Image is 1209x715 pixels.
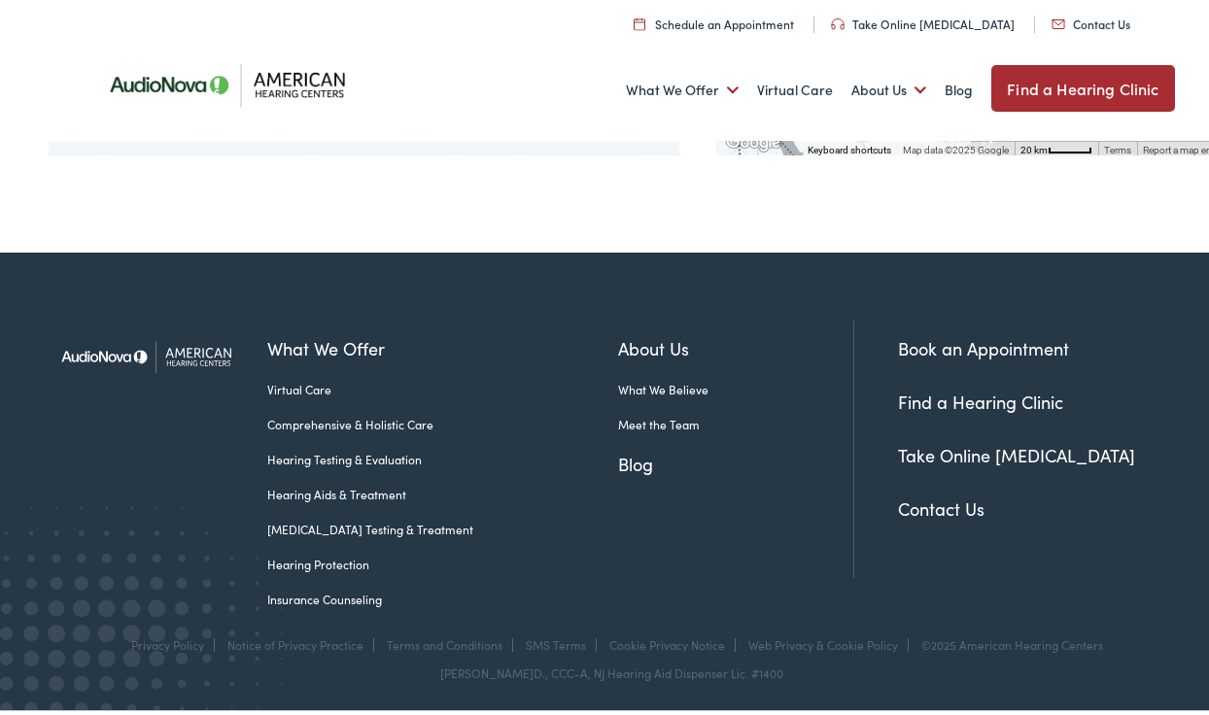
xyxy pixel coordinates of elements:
a: What We Offer [626,51,739,122]
a: Take Online [MEDICAL_DATA] [831,12,1015,28]
a: Schedule an Appointment [634,12,794,28]
button: Map Scale: 20 km per 42 pixels [1015,138,1098,152]
a: Book an Appointment [898,332,1069,357]
a: Web Privacy & Cookie Policy [748,632,898,649]
a: Meet the Team [618,412,853,429]
a: Terms and Conditions [387,632,502,649]
a: [MEDICAL_DATA] Testing & Treatment [267,517,618,534]
img: utility icon [634,14,645,26]
a: Open this area in Google Maps (opens a new window) [721,126,785,152]
a: Cookie Privacy Notice [609,632,725,649]
a: About Us [851,51,926,122]
a: Contact Us [898,493,984,517]
a: Virtual Care [267,377,618,394]
a: Virtual Care [757,51,833,122]
div: ©2025 American Hearing Centers [912,634,1103,648]
img: American Hearing Centers [49,317,253,389]
a: Find a Hearing Clinic [991,61,1174,108]
div: [PERSON_NAME]D., CCC-A, NJ Hearing Aid Dispenser Lic. #1400 [49,663,1174,676]
a: SMS Terms [526,632,586,649]
a: Blog [618,447,853,473]
img: Google [721,126,785,152]
a: Find a Hearing Clinic [898,386,1063,410]
img: utility icon [831,15,845,26]
a: What We Offer [267,331,618,357]
a: Contact Us [1052,12,1130,28]
button: Keyboard shortcuts [808,140,891,153]
a: Terms (opens in new tab) [1104,141,1131,152]
a: Comprehensive & Holistic Care [267,412,618,429]
a: Insurance Counseling [267,587,618,604]
a: Notice of Privacy Practice [227,632,363,649]
a: Take Online [MEDICAL_DATA] [898,439,1135,463]
span: 20 km [1020,141,1048,152]
a: What We Believe [618,377,853,394]
a: Privacy Policy [131,632,204,649]
a: About Us [618,331,853,357]
a: Hearing Testing & Evaluation [267,447,618,464]
span: Map data ©2025 Google [903,141,1009,152]
a: Hearing Aids & Treatment [267,482,618,499]
a: Hearing Protection [267,552,618,569]
a: Blog [945,51,973,122]
img: utility icon [1052,16,1065,25]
